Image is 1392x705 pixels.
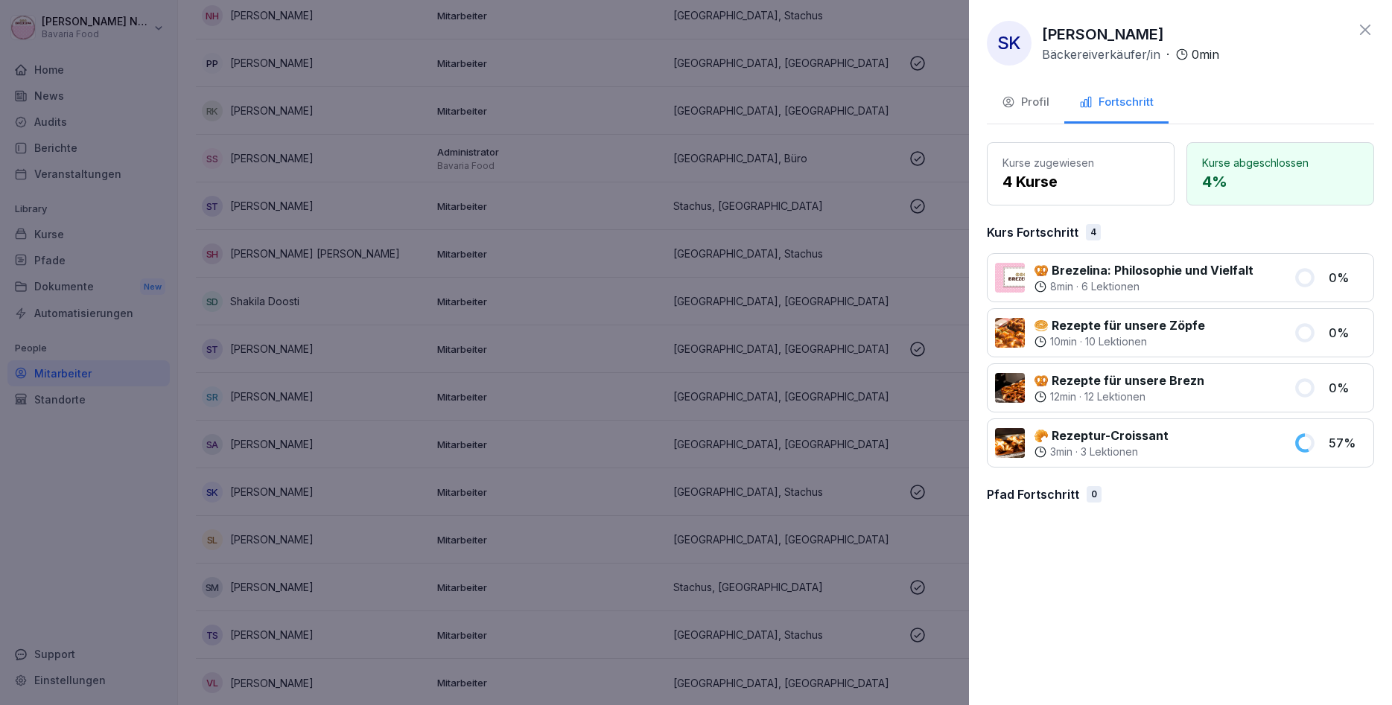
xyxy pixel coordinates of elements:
[1034,371,1204,389] p: 🥨 Rezepte für unsere Brezn
[1084,389,1145,404] p: 12 Lektionen
[1329,434,1366,452] p: 57 %
[987,223,1078,241] p: Kurs Fortschritt
[1079,94,1154,111] div: Fortschritt
[1042,45,1160,63] p: Bäckereiverkäufer/in
[1081,279,1140,294] p: 6 Lektionen
[1086,224,1101,240] div: 4
[1034,444,1169,459] div: ·
[1042,23,1164,45] p: [PERSON_NAME]
[1034,427,1169,444] p: 🥐 Rezeptur-Croissant
[1050,279,1073,294] p: 8 min
[1202,170,1358,193] p: 4 %
[1002,94,1049,111] div: Profil
[1050,444,1072,459] p: 3 min
[1002,155,1159,170] p: Kurse zugewiesen
[1085,334,1147,349] p: 10 Lektionen
[1034,389,1204,404] div: ·
[1002,170,1159,193] p: 4 Kurse
[1034,279,1253,294] div: ·
[1329,379,1366,397] p: 0 %
[1050,334,1077,349] p: 10 min
[1034,316,1205,334] p: 🥯 Rezepte für unsere Zöpfe
[987,21,1032,66] div: SK
[1087,486,1102,503] div: 0
[1329,324,1366,342] p: 0 %
[1034,334,1205,349] div: ·
[1202,155,1358,170] p: Kurse abgeschlossen
[1050,389,1076,404] p: 12 min
[987,485,1079,503] p: Pfad Fortschritt
[987,83,1064,124] button: Profil
[1329,269,1366,287] p: 0 %
[1034,261,1253,279] p: 🥨 Brezelina: Philosophie und Vielfalt
[1081,444,1138,459] p: 3 Lektionen
[1192,45,1219,63] p: 0 min
[1042,45,1219,63] div: ·
[1064,83,1169,124] button: Fortschritt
